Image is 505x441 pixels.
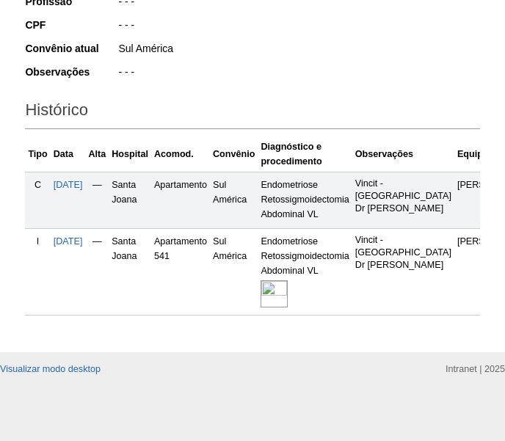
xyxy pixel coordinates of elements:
[355,234,451,271] p: Vincit - [GEOGRAPHIC_DATA] Dr [PERSON_NAME]
[85,229,109,316] td: —
[258,136,352,172] th: Diagnóstico e procedimento
[151,136,210,172] th: Acomod.
[258,172,352,228] td: Endometriose Retossigmoidectomia Abdominal VL
[85,172,109,228] td: —
[355,178,451,215] p: Vincit - [GEOGRAPHIC_DATA] Dr [PERSON_NAME]
[352,136,454,172] th: Observações
[25,18,117,32] div: CPF
[109,136,151,172] th: Hospital
[117,18,479,36] div: - - -
[117,41,479,59] div: Sul América
[54,180,83,190] a: [DATE]
[28,234,47,249] div: I
[151,172,210,228] td: Apartamento
[258,229,352,316] td: Endometriose Retossigmoidectomia Abdominal VL
[446,362,505,376] div: Intranet | 2025
[109,229,151,316] td: Santa Joana
[109,172,151,228] td: Santa Joana
[85,136,109,172] th: Alta
[151,229,210,316] td: Apartamento 541
[25,136,50,172] th: Tipo
[25,65,117,79] div: Observações
[25,41,117,56] div: Convênio atual
[25,95,479,129] h2: Histórico
[51,136,86,172] th: Data
[210,172,258,228] td: Sul América
[54,236,83,247] a: [DATE]
[117,65,479,83] div: - - -
[210,136,258,172] th: Convênio
[210,229,258,316] td: Sul América
[28,178,47,192] div: C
